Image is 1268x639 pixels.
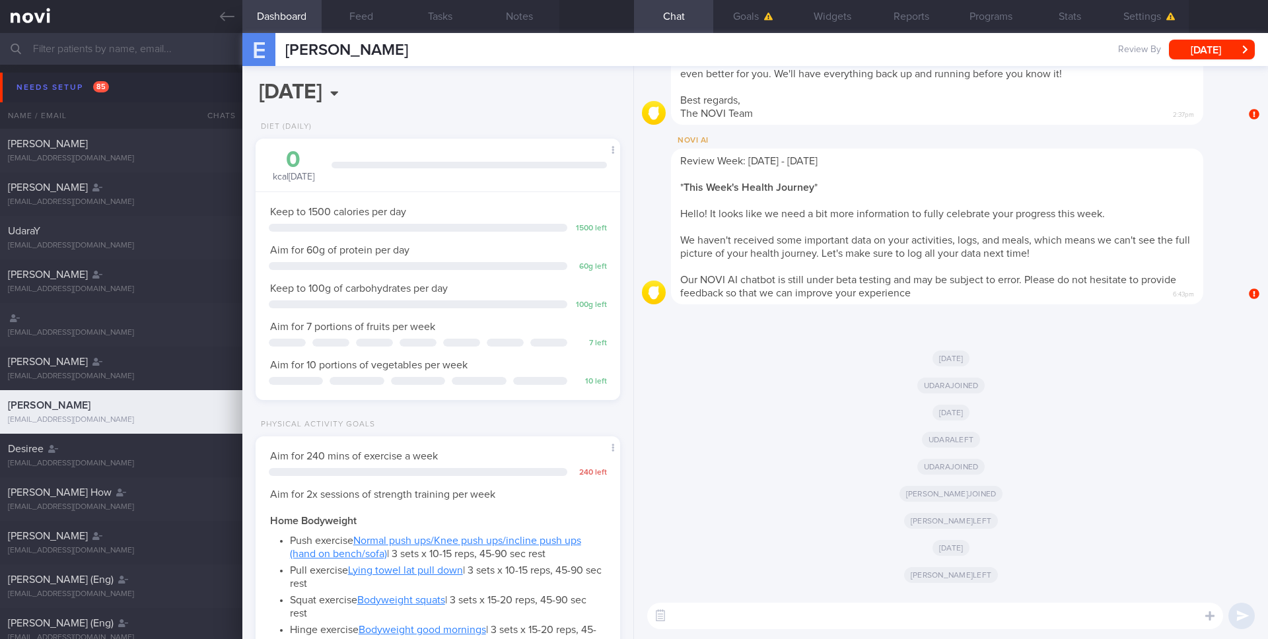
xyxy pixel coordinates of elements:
[8,241,234,251] div: [EMAIL_ADDRESS][DOMAIN_NAME]
[269,149,318,172] div: 0
[680,235,1190,259] span: We haven't received some important data on your activities, logs, and meals, which means we can't...
[8,197,234,207] div: [EMAIL_ADDRESS][DOMAIN_NAME]
[357,595,445,605] a: Bodyweight squats
[290,531,606,560] li: Push exercise | 3 sets x 10-15 reps, 45-90 sec rest
[8,400,90,411] span: [PERSON_NAME]
[270,516,357,526] strong: Home Bodyweight
[8,487,112,498] span: [PERSON_NAME] How
[8,444,44,454] span: Desiree
[256,420,375,430] div: Physical Activity Goals
[684,182,814,193] strong: This Week's Health Journey
[574,224,607,234] div: 1500 left
[899,486,1003,502] span: [PERSON_NAME] joined
[270,489,495,500] span: Aim for 2x sessions of strength training per week
[290,535,581,559] a: Normal push ups/Knee push ups/incline push ups (hand on bench/sofa)
[904,513,998,529] span: [PERSON_NAME] left
[574,377,607,387] div: 10 left
[8,269,88,280] span: [PERSON_NAME]
[8,459,234,469] div: [EMAIL_ADDRESS][DOMAIN_NAME]
[285,42,408,58] span: [PERSON_NAME]
[1173,107,1194,119] span: 2:37pm
[270,321,435,332] span: Aim for 7 portions of fruits per week
[270,245,409,255] span: Aim for 60g of protein per day
[348,565,463,576] a: Lying towel lat pull down
[234,25,283,76] div: E
[680,209,1105,219] span: Hello! It looks like we need a bit more information to fully celebrate your progress this week.
[8,226,40,236] span: UdaraY
[933,351,970,366] span: [DATE]
[13,79,112,96] div: Needs setup
[290,590,606,620] li: Squat exercise | 3 sets x 15-20 reps, 45-90 sec rest
[1173,286,1194,299] span: 6:43pm
[290,560,606,590] li: Pull exercise | 3 sets x 10-15 reps, 45-90 sec rest
[190,102,242,129] div: Chats
[680,156,818,166] span: Review Week: [DATE] - [DATE]
[1169,40,1255,59] button: [DATE]
[256,122,312,132] div: Diet (Daily)
[933,540,970,556] span: [DATE]
[8,546,234,556] div: [EMAIL_ADDRESS][DOMAIN_NAME]
[917,378,985,393] span: Udara joined
[680,275,1176,298] span: Our NOVI AI chatbot is still under beta testing and may be subject to error. Please do not hesita...
[8,328,234,338] div: [EMAIL_ADDRESS][DOMAIN_NAME]
[8,372,234,382] div: [EMAIL_ADDRESS][DOMAIN_NAME]
[680,108,753,119] span: The NOVI Team
[8,574,114,585] span: [PERSON_NAME] (Eng)
[8,139,88,149] span: [PERSON_NAME]
[574,468,607,478] div: 240 left
[8,182,88,193] span: [PERSON_NAME]
[270,207,406,217] span: Keep to 1500 calories per day
[933,405,970,420] span: [DATE]
[8,618,114,628] span: [PERSON_NAME] (Eng)
[904,567,998,583] span: [PERSON_NAME] left
[93,81,109,92] span: 85
[680,95,740,106] span: Best regards,
[574,339,607,349] div: 7 left
[270,360,468,370] span: Aim for 10 portions of vegetables per week
[8,285,234,294] div: [EMAIL_ADDRESS][DOMAIN_NAME]
[270,451,438,461] span: Aim for 240 mins of exercise a week
[8,356,88,367] span: [PERSON_NAME]
[574,300,607,310] div: 100 g left
[359,624,486,635] a: Bodyweight good mornings
[671,133,1243,149] div: NOVI AI
[574,262,607,272] div: 60 g left
[8,154,234,164] div: [EMAIL_ADDRESS][DOMAIN_NAME]
[269,149,318,184] div: kcal [DATE]
[8,531,88,541] span: [PERSON_NAME]
[1118,44,1161,56] span: Review By
[8,502,234,512] div: [EMAIL_ADDRESS][DOMAIN_NAME]
[270,283,448,294] span: Keep to 100g of carbohydrates per day
[917,459,985,475] span: Udara joined
[8,415,234,425] div: [EMAIL_ADDRESS][DOMAIN_NAME]
[8,589,234,599] div: [EMAIL_ADDRESS][DOMAIN_NAME]
[922,432,980,448] span: Udara left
